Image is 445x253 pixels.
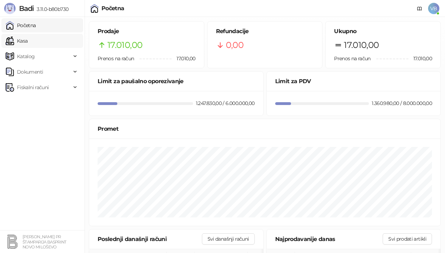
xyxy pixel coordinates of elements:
span: Katalog [17,49,35,63]
span: 17.010,00 [172,55,195,62]
div: Poslednji današnji računi [98,235,202,243]
a: Dokumentacija [414,3,425,14]
h5: Prodaje [98,27,196,36]
span: 0,00 [226,38,243,52]
h5: Refundacije [216,27,314,36]
span: 3.11.0-b80b730 [34,6,68,12]
h5: Ukupno [334,27,432,36]
div: Limit za paušalno oporezivanje [98,77,255,86]
small: [PERSON_NAME] PR ŠTAMPARIJA BASPRINT NOVO MILOŠEVO [23,234,67,249]
div: Najprodavanije danas [275,235,383,243]
img: 64x64-companyLogo-f2502bd9-5580-44b6-8a07-fdca4e89aa2d.png [6,235,20,249]
span: Badi [19,4,34,13]
div: 1.360.980,00 / 8.000.000,00 [370,99,433,107]
span: 17.010,00 [408,55,432,62]
div: 1.247.830,00 / 6.000.000,00 [194,99,256,107]
span: Dokumenti [17,65,43,79]
span: 17.010,00 [107,38,142,52]
a: Početna [6,18,36,32]
div: Limit za PDV [275,77,432,86]
span: Prenos na račun [334,55,370,62]
span: Prenos na račun [98,55,134,62]
span: VB [428,3,439,14]
span: 17.010,00 [344,38,379,52]
button: Svi današnji računi [202,233,255,245]
div: Početna [101,6,124,11]
img: Logo [4,3,16,14]
button: Svi prodati artikli [383,233,432,245]
span: Fiskalni računi [17,80,49,94]
div: Promet [98,124,432,133]
a: Kasa [6,34,27,48]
